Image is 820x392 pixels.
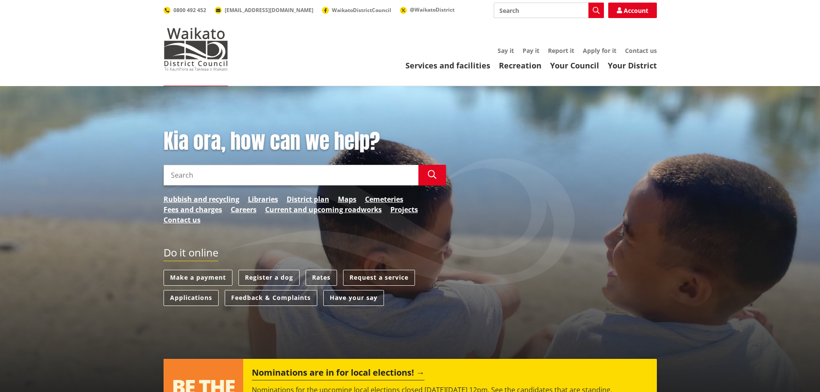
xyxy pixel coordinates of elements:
[400,6,455,13] a: @WaikatoDistrict
[164,194,239,204] a: Rubbish and recycling
[306,270,337,286] a: Rates
[405,60,490,71] a: Services and facilities
[164,247,218,262] h2: Do it online
[265,204,382,215] a: Current and upcoming roadworks
[608,60,657,71] a: Your District
[494,3,604,18] input: Search input
[287,194,329,204] a: District plan
[231,204,257,215] a: Careers
[410,6,455,13] span: @WaikatoDistrict
[323,290,384,306] a: Have your say
[322,6,391,14] a: WaikatoDistrictCouncil
[343,270,415,286] a: Request a service
[338,194,356,204] a: Maps
[365,194,403,204] a: Cemeteries
[523,46,539,55] a: Pay it
[499,60,542,71] a: Recreation
[164,165,418,185] input: Search input
[164,6,206,14] a: 0800 492 452
[498,46,514,55] a: Say it
[225,6,313,14] span: [EMAIL_ADDRESS][DOMAIN_NAME]
[238,270,300,286] a: Register a dog
[583,46,616,55] a: Apply for it
[164,290,219,306] a: Applications
[173,6,206,14] span: 0800 492 452
[625,46,657,55] a: Contact us
[550,60,599,71] a: Your Council
[225,290,317,306] a: Feedback & Complaints
[252,367,424,380] h2: Nominations are in for local elections!
[332,6,391,14] span: WaikatoDistrictCouncil
[390,204,418,215] a: Projects
[164,215,201,225] a: Contact us
[164,204,222,215] a: Fees and charges
[608,3,657,18] a: Account
[215,6,313,14] a: [EMAIL_ADDRESS][DOMAIN_NAME]
[248,194,278,204] a: Libraries
[164,129,446,154] h1: Kia ora, how can we help?
[164,28,228,71] img: Waikato District Council - Te Kaunihera aa Takiwaa o Waikato
[164,270,232,286] a: Make a payment
[548,46,574,55] a: Report it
